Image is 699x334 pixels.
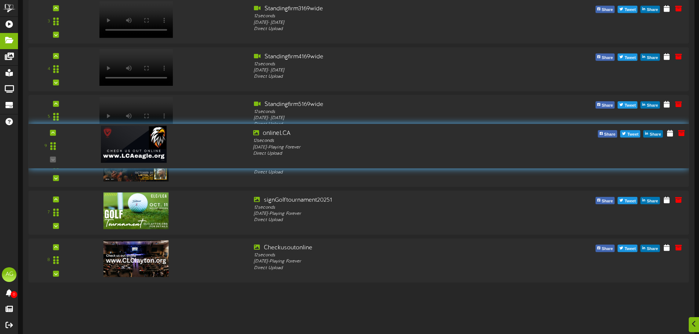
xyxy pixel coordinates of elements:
[254,109,518,115] div: 12 seconds
[253,150,520,157] div: Direct Upload
[618,54,637,61] button: Tweet
[641,54,660,61] button: Share
[620,130,640,137] button: Tweet
[254,67,518,73] div: [DATE] - [DATE]
[254,100,518,109] div: Standingfirm5169wide
[103,144,169,181] img: 0827b994-619c-427d-a03f-f5939ce31954.jpg
[618,245,637,252] button: Tweet
[618,101,637,109] button: Tweet
[623,102,637,110] span: Tweet
[596,54,615,61] button: Share
[596,245,615,252] button: Share
[254,196,518,204] div: signGolftournament20251
[600,6,615,14] span: Share
[596,5,615,13] button: Share
[598,130,617,137] button: Share
[254,252,518,258] div: 12 seconds
[254,115,518,121] div: [DATE] - [DATE]
[645,54,660,62] span: Share
[626,131,640,139] span: Tweet
[623,6,637,14] span: Tweet
[623,245,637,253] span: Tweet
[645,6,660,14] span: Share
[600,245,615,253] span: Share
[596,197,615,204] button: Share
[254,121,518,128] div: Direct Upload
[641,197,660,204] button: Share
[253,129,520,137] div: onlineLCA
[101,125,167,162] img: 67015b22-6c04-4af5-9ee2-2a2475b30475.jpg
[254,258,518,265] div: [DATE] - Playing Forever
[254,26,518,32] div: Direct Upload
[254,74,518,80] div: Direct Upload
[618,197,637,204] button: Tweet
[602,131,617,139] span: Share
[254,5,518,13] div: Standingfirm3169wide
[618,5,637,13] button: Tweet
[2,267,17,282] div: AG
[254,265,518,271] div: Direct Upload
[103,192,169,229] img: 206e21d0-f9ea-45ee-98a8-2439903c5e55.jpg
[641,245,660,252] button: Share
[253,144,520,150] div: [DATE] - Playing Forever
[623,197,637,205] span: Tweet
[103,240,169,277] img: 687c4098-7891-48b3-a84a-0bbd58a38dda.jpg
[641,5,660,13] button: Share
[254,61,518,67] div: 12 seconds
[44,143,47,149] div: 9
[645,197,660,205] span: Share
[623,54,637,62] span: Tweet
[600,102,615,110] span: Share
[254,52,518,61] div: Standingfirm4169wide
[254,204,518,210] div: 12 seconds
[643,130,663,137] button: Share
[254,217,518,223] div: Direct Upload
[600,197,615,205] span: Share
[254,169,518,175] div: Direct Upload
[641,101,660,109] button: Share
[254,19,518,26] div: [DATE] - [DATE]
[253,138,520,144] div: 12 seconds
[254,244,518,252] div: Checkusoutonline
[254,13,518,19] div: 12 seconds
[11,291,17,298] span: 0
[648,131,663,139] span: Share
[645,102,660,110] span: Share
[600,54,615,62] span: Share
[254,211,518,217] div: [DATE] - Playing Forever
[596,101,615,109] button: Share
[47,257,50,263] div: 8
[645,245,660,253] span: Share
